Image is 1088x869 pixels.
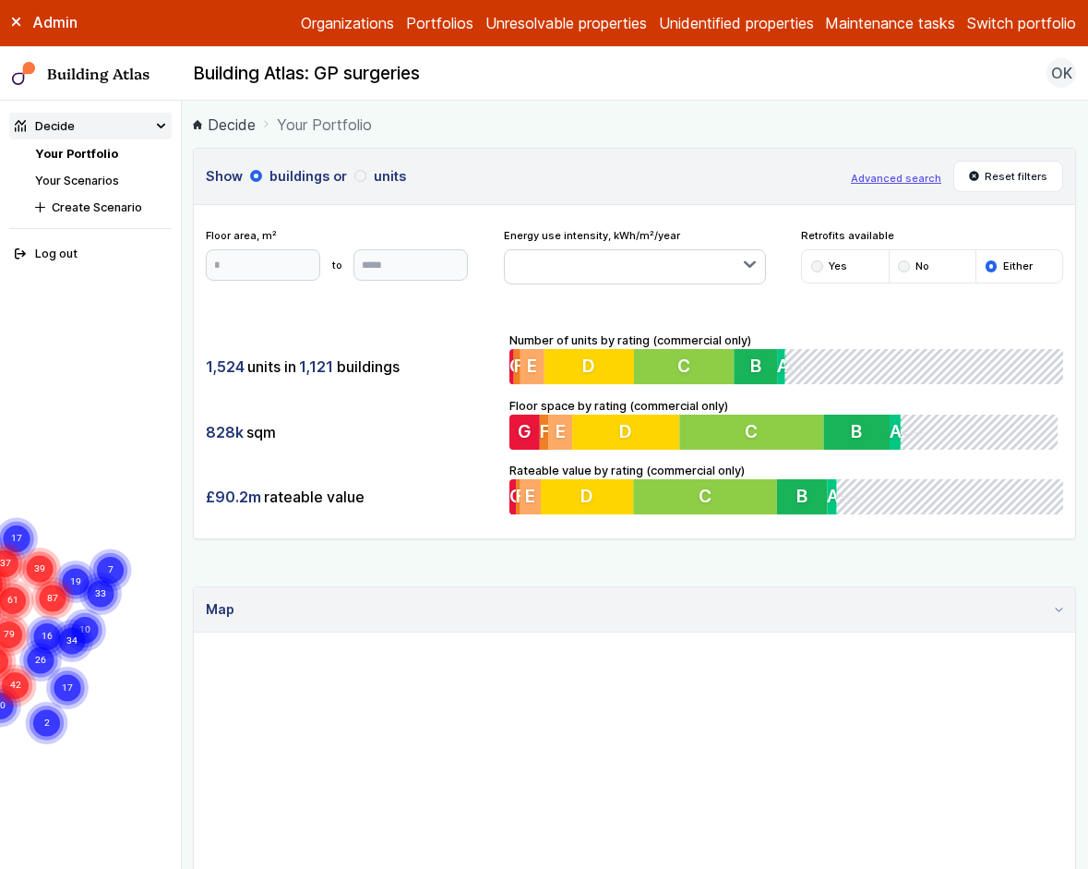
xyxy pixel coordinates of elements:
span: A [777,356,789,378]
a: Your Scenarios [35,174,119,187]
span: B [796,486,807,508]
button: F [514,349,520,384]
div: Energy use intensity, kWh/m²/year [504,228,766,284]
button: Reset filters [953,161,1064,192]
button: G [509,415,540,450]
span: C [747,420,760,442]
span: A+ [904,420,928,442]
button: E [520,349,544,384]
button: C [633,479,777,514]
span: E [525,486,535,508]
span: A [893,420,905,442]
button: C [634,349,734,384]
button: F [540,415,548,450]
div: units in buildings [206,349,497,384]
div: Floor space by rating (commercial only) [509,397,1064,451]
button: D [541,479,633,514]
span: G [518,420,532,442]
span: G [509,486,523,508]
button: E [520,479,541,514]
div: rateable value [206,479,497,514]
button: F [516,479,520,514]
span: B [750,356,761,378]
div: Number of units by rating (commercial only) [509,332,1064,385]
a: Organizations [301,12,394,34]
span: Your Portfolio [277,114,372,136]
span: A+ [837,486,861,508]
span: 1,121 [299,356,333,377]
span: A [828,486,840,508]
span: OK [1051,62,1072,84]
a: Maintenance tasks [825,12,955,34]
summary: Map [194,587,1075,633]
button: Advanced search [851,171,941,186]
span: 1,524 [206,356,245,377]
button: D [573,415,681,450]
div: sqm [206,415,497,450]
div: Rateable value by rating (commercial only) [509,462,1064,515]
button: G [509,479,516,514]
button: C [681,415,827,450]
a: Decide [193,114,256,136]
form: to [206,249,468,281]
span: F [540,420,550,442]
span: D [580,486,593,508]
button: E [548,415,572,450]
span: E [527,356,537,378]
button: B [827,415,893,450]
button: A [828,479,837,514]
span: 828k [206,422,244,442]
button: Create Scenario [30,194,172,221]
span: A+ [785,356,809,378]
a: Unidentified properties [659,12,814,34]
span: E [556,420,566,442]
button: A [777,349,784,384]
span: £90.2m [206,487,261,507]
h2: Building Atlas: GP surgeries [193,62,420,86]
span: F [516,486,526,508]
span: Retrofits available [801,228,1063,243]
button: A+ [904,415,905,450]
button: B [777,479,828,514]
button: G [509,349,514,384]
span: D [582,356,595,378]
button: A+ [837,479,838,514]
button: Switch portfolio [967,12,1076,34]
button: A [893,415,904,450]
button: A+ [785,349,787,384]
summary: Decide [9,113,172,139]
span: F [514,356,524,378]
h3: Show [206,166,839,187]
div: Decide [15,117,75,135]
button: B [734,349,777,384]
a: Portfolios [406,12,473,34]
span: C [677,356,690,378]
button: OK [1046,58,1076,88]
button: D [544,349,634,384]
a: Unresolvable properties [485,12,647,34]
span: G [509,356,523,378]
span: B [855,420,866,442]
img: main-0bbd2752.svg [12,62,36,86]
button: Log out [9,241,172,268]
a: Your Portfolio [35,147,118,161]
span: C [699,486,711,508]
span: D [620,420,633,442]
div: Floor area, m² [206,228,468,280]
